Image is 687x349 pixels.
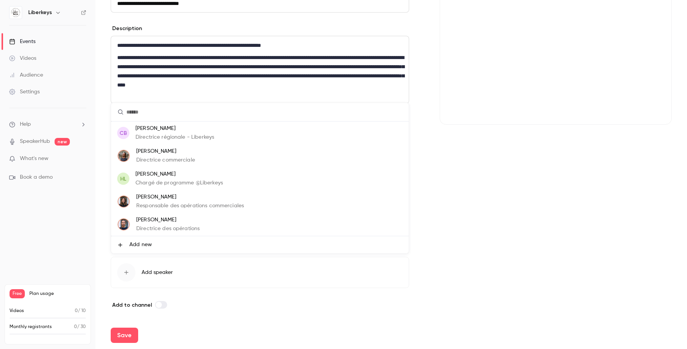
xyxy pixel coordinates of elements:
p: Directrice commerciale [136,156,195,164]
img: Céline Leymarie [118,195,130,208]
span: CB [119,129,127,137]
span: HL [120,175,126,183]
img: Julie Loury [118,218,130,231]
p: [PERSON_NAME] [136,193,244,201]
p: [PERSON_NAME] [136,216,200,224]
p: Directrice des opérations [136,225,200,233]
p: Directrice régionale - Liberkeys [135,133,214,141]
span: Add new [129,241,152,249]
p: [PERSON_NAME] [136,147,195,155]
p: Responsable des opérations commerciales [136,202,244,210]
p: [PERSON_NAME] [135,125,214,133]
p: Chargé de programme @Liberkeys [135,179,223,187]
p: [PERSON_NAME] [135,170,223,178]
img: Célia Diaw [118,150,130,162]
